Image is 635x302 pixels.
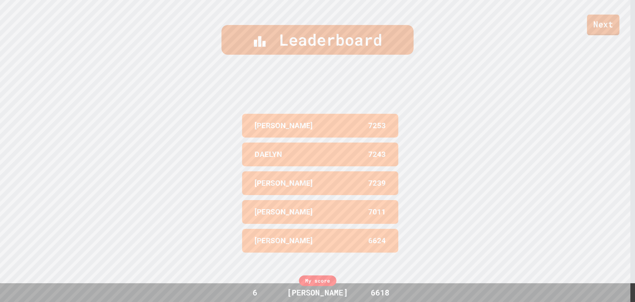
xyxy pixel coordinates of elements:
[255,178,313,189] p: [PERSON_NAME]
[221,25,414,55] div: Leaderboard
[232,287,279,299] div: 6
[368,178,386,189] p: 7239
[255,120,313,131] p: [PERSON_NAME]
[299,275,336,286] div: My score
[357,287,404,299] div: 6618
[281,287,354,299] div: [PERSON_NAME]
[255,206,313,218] p: [PERSON_NAME]
[587,15,619,35] a: Next
[368,149,386,160] p: 7243
[368,206,386,218] p: 7011
[368,120,386,131] p: 7253
[255,235,313,246] p: [PERSON_NAME]
[368,235,386,246] p: 6624
[255,149,282,160] p: DAELYN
